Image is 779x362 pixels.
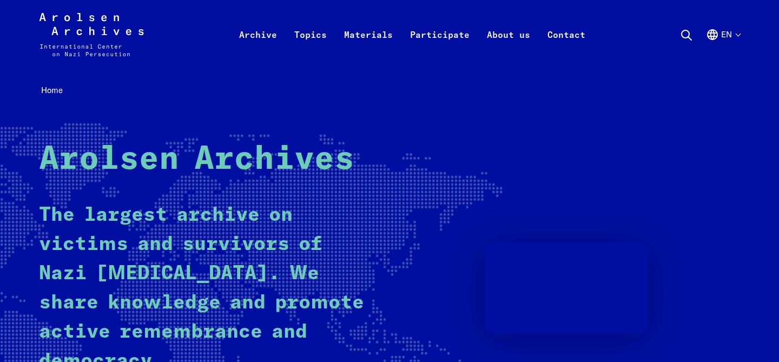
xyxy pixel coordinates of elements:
nav: Primary [230,13,594,56]
a: Contact [539,26,594,69]
a: Topics [286,26,335,69]
a: Archive [230,26,286,69]
a: About us [478,26,539,69]
button: English, language selection [706,28,740,67]
strong: Arolsen Archives [39,143,354,176]
a: Materials [335,26,401,69]
span: Home [41,85,63,95]
nav: Breadcrumb [39,82,740,99]
a: Participate [401,26,478,69]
